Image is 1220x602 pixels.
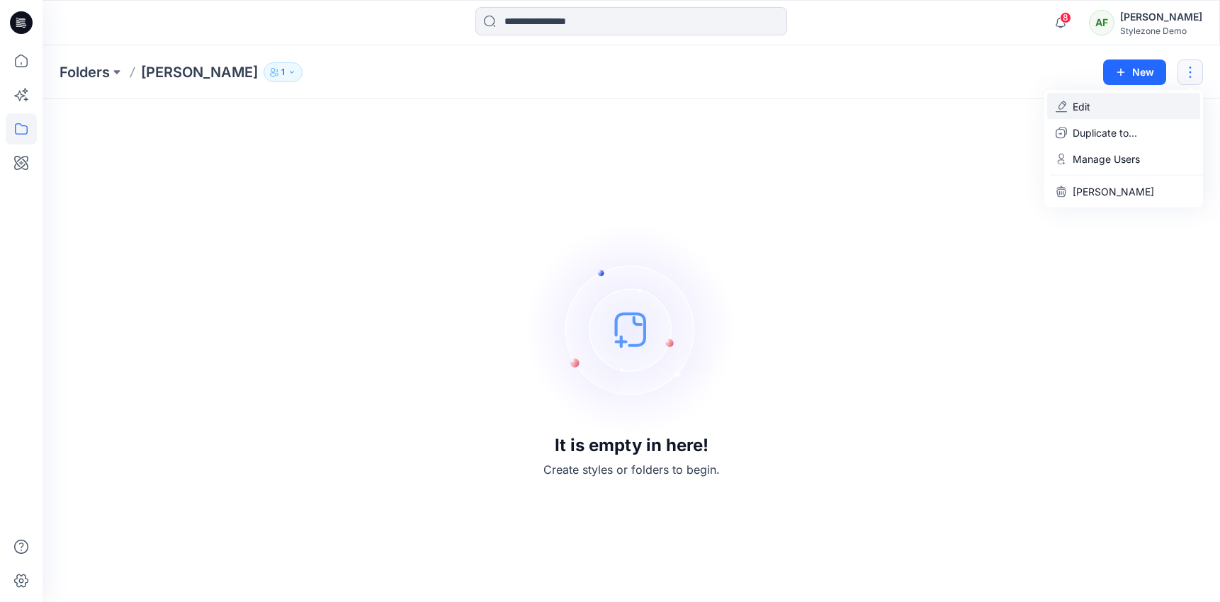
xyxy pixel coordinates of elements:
span: 8 [1060,12,1071,23]
p: Duplicate to... [1073,125,1137,140]
h3: It is empty in here! [555,436,708,455]
p: [PERSON_NAME] [141,62,258,82]
div: AF [1089,10,1114,35]
img: empty-state-image.svg [525,223,738,436]
a: Folders [60,62,110,82]
button: 1 [264,62,303,82]
p: Edit [1073,99,1090,114]
p: Manage Users [1073,152,1140,166]
button: New [1103,59,1166,85]
p: Create styles or folders to begin. [543,461,720,478]
div: [PERSON_NAME] [1120,8,1202,25]
p: [PERSON_NAME] [1073,184,1154,199]
div: Stylezone Demo [1120,25,1202,36]
p: 1 [281,64,285,80]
